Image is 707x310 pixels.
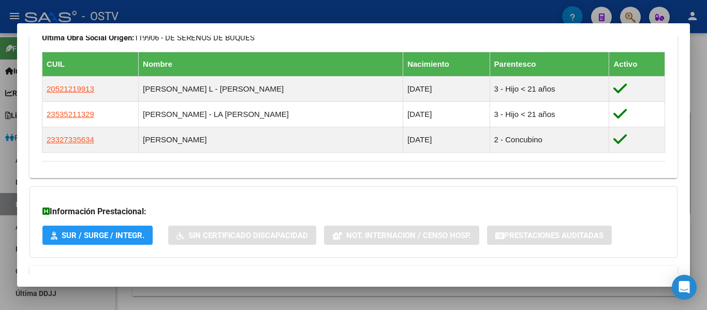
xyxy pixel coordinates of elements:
[403,77,490,102] td: [DATE]
[490,77,609,102] td: 3 - Hijo < 21 años
[403,127,490,153] td: [DATE]
[609,52,665,77] th: Activo
[42,33,255,42] span: 119906 - DE SERENOS DE BUQUES
[42,52,139,77] th: CUIL
[47,110,94,119] span: 23535211329
[188,231,308,240] span: Sin Certificado Discapacidad
[490,52,609,77] th: Parentesco
[324,226,479,245] button: Not. Internacion / Censo Hosp.
[42,205,665,218] h3: Información Prestacional:
[47,135,94,144] span: 23327335634
[42,33,134,42] strong: Ultima Obra Social Origen:
[346,231,471,240] span: Not. Internacion / Censo Hosp.
[403,52,490,77] th: Nacimiento
[490,102,609,127] td: 3 - Hijo < 21 años
[672,275,697,300] div: Open Intercom Messenger
[139,127,403,153] td: [PERSON_NAME]
[403,102,490,127] td: [DATE]
[62,231,144,240] span: SUR / SURGE / INTEGR.
[487,226,612,245] button: Prestaciones Auditadas
[504,231,603,240] span: Prestaciones Auditadas
[490,127,609,153] td: 2 - Concubino
[139,52,403,77] th: Nombre
[139,77,403,102] td: [PERSON_NAME] L - [PERSON_NAME]
[168,226,316,245] button: Sin Certificado Discapacidad
[47,84,94,93] span: 20521219913
[57,273,252,283] span: Aportes y Contribuciones del Afiliado: 20367508850
[42,226,153,245] button: SUR / SURGE / INTEGR.
[139,102,403,127] td: [PERSON_NAME] - LA [PERSON_NAME]
[30,266,677,291] mat-expansion-panel-header: Aportes y Contribuciones del Afiliado: 20367508850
